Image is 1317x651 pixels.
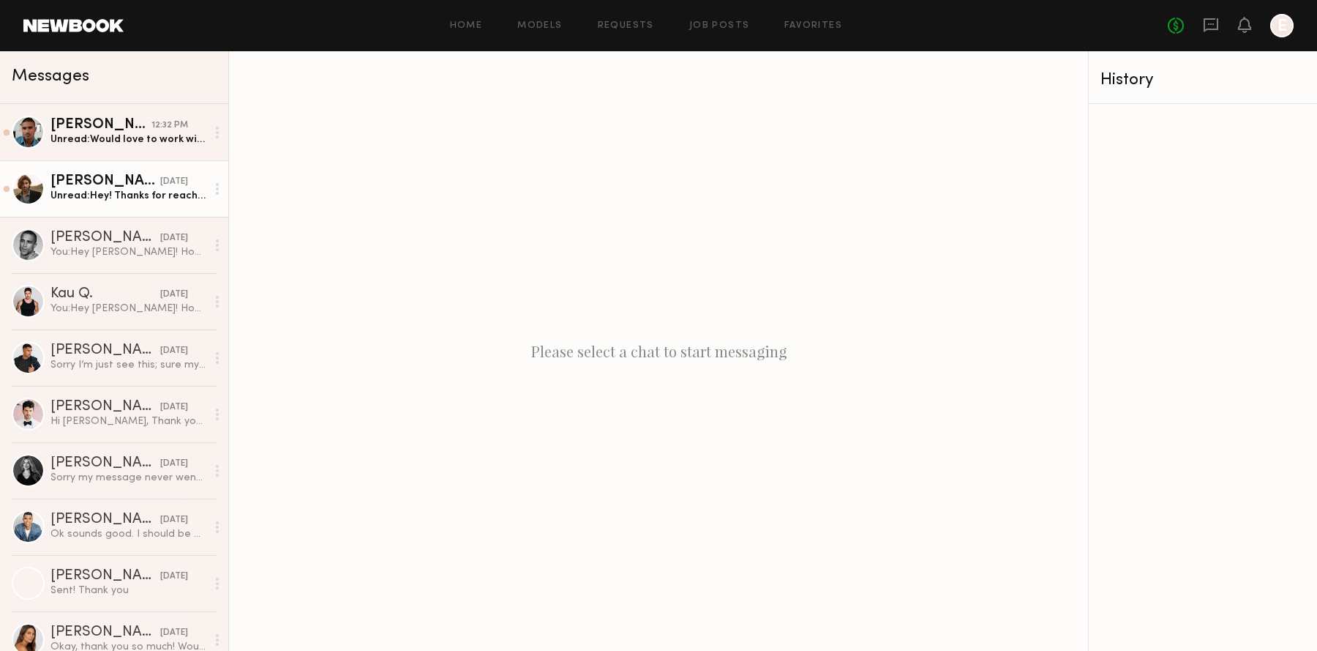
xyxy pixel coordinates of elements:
[151,119,188,133] div: 12:32 PM
[50,471,206,485] div: Sorry my message never went through! Must have had bad signal. I would have to do a 750 minimum u...
[160,626,188,640] div: [DATE]
[160,231,188,245] div: [DATE]
[50,118,151,133] div: [PERSON_NAME]
[50,456,160,471] div: [PERSON_NAME]
[160,288,188,302] div: [DATE]
[160,175,188,189] div: [DATE]
[50,231,160,245] div: [PERSON_NAME]
[450,21,483,31] a: Home
[517,21,562,31] a: Models
[50,569,160,584] div: [PERSON_NAME]
[50,174,160,189] div: [PERSON_NAME]
[50,625,160,640] div: [PERSON_NAME]
[50,245,206,259] div: You: Hey [PERSON_NAME]! Hope you’re doing well. This is [PERSON_NAME] from Rebel Marketing, an ag...
[50,400,160,414] div: [PERSON_NAME]
[50,287,160,302] div: Kau Q.
[50,189,206,203] div: Unread: Hey! Thanks for reaching out. I grew up on a farm with horses so Platini is right up my a...
[50,414,206,428] div: Hi [PERSON_NAME], Thank you so much for reaching out, and I sincerely apologize for the delay — I...
[1270,14,1294,37] a: E
[160,570,188,584] div: [DATE]
[689,21,750,31] a: Job Posts
[160,344,188,358] div: [DATE]
[160,457,188,471] div: [DATE]
[1100,72,1305,89] div: History
[50,343,160,358] div: [PERSON_NAME]
[229,51,1088,651] div: Please select a chat to start messaging
[160,513,188,527] div: [DATE]
[50,584,206,598] div: Sent! Thank you
[50,302,206,316] div: You: Hey [PERSON_NAME]! Hope you’re doing well. This is [PERSON_NAME] from Rebel Marketing, an ag...
[50,527,206,541] div: Ok sounds good. I should be able to send something in [DATE].
[160,401,188,414] div: [DATE]
[50,133,206,146] div: Unread: Would love to work with you guys! What is the rate for this project?
[50,513,160,527] div: [PERSON_NAME]
[784,21,842,31] a: Favorites
[12,68,89,85] span: Messages
[598,21,654,31] a: Requests
[50,358,206,372] div: Sorry I’m just see this; sure my number is [PHONE_NUMBER] Talk soon!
